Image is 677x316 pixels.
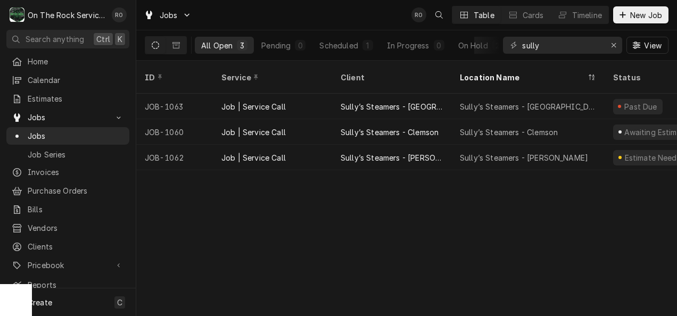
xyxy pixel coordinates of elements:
[365,40,371,51] div: 1
[522,37,602,54] input: Keyword search
[160,10,178,21] span: Jobs
[28,167,124,178] span: Invoices
[261,40,291,51] div: Pending
[605,37,622,54] button: Erase input
[6,30,129,48] button: Search anythingCtrlK
[28,74,124,86] span: Calendar
[239,40,245,51] div: 3
[458,40,488,51] div: On Hold
[6,163,129,181] a: Invoices
[387,40,430,51] div: In Progress
[28,241,124,252] span: Clients
[221,152,286,163] div: Job | Service Call
[112,7,127,22] div: RO
[28,56,124,67] span: Home
[642,40,664,51] span: View
[96,34,110,45] span: Ctrl
[319,40,358,51] div: Scheduled
[623,101,659,112] div: Past Due
[145,72,202,83] div: ID
[6,276,129,294] a: Reports
[613,6,668,23] button: New Job
[28,204,124,215] span: Bills
[572,10,602,21] div: Timeline
[6,238,129,255] a: Clients
[221,101,286,112] div: Job | Service Call
[6,90,129,107] a: Estimates
[6,71,129,89] a: Calendar
[341,127,439,138] div: Sully’s Steamers - Clemson
[6,109,129,126] a: Go to Jobs
[28,298,52,307] span: Create
[28,185,124,196] span: Purchase Orders
[28,10,106,21] div: On The Rock Services
[201,40,233,51] div: All Open
[6,256,129,274] a: Go to Pricebook
[136,145,213,170] div: JOB-1062
[460,72,585,83] div: Location Name
[136,119,213,145] div: JOB-1060
[6,146,129,163] a: Job Series
[297,40,303,51] div: 0
[6,127,129,145] a: Jobs
[460,152,588,163] div: Sully’s Steamers - [PERSON_NAME]
[341,72,441,83] div: Client
[341,152,443,163] div: Sully’s Steamers - [PERSON_NAME]
[411,7,426,22] div: Rich Ortega's Avatar
[6,201,129,218] a: Bills
[460,101,596,112] div: Sully’s Steamers - [GEOGRAPHIC_DATA]
[26,34,84,45] span: Search anything
[626,37,668,54] button: View
[221,72,321,83] div: Service
[118,34,122,45] span: K
[221,127,286,138] div: Job | Service Call
[6,53,129,70] a: Home
[431,6,448,23] button: Open search
[10,7,24,22] div: O
[28,279,124,290] span: Reports
[523,10,544,21] div: Cards
[10,7,24,22] div: On The Rock Services's Avatar
[28,260,108,271] span: Pricebook
[341,101,443,112] div: Sully’s Steamers - [GEOGRAPHIC_DATA]
[474,10,494,21] div: Table
[494,40,501,51] div: 2
[28,222,124,234] span: Vendors
[136,94,213,119] div: JOB-1063
[117,297,122,308] span: C
[28,149,124,160] span: Job Series
[139,6,196,24] a: Go to Jobs
[460,127,558,138] div: Sully’s Steamers - Clemson
[411,7,426,22] div: RO
[28,130,124,142] span: Jobs
[628,10,664,21] span: New Job
[28,93,124,104] span: Estimates
[6,182,129,199] a: Purchase Orders
[112,7,127,22] div: Rich Ortega's Avatar
[28,112,108,123] span: Jobs
[6,219,129,237] a: Vendors
[436,40,442,51] div: 0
